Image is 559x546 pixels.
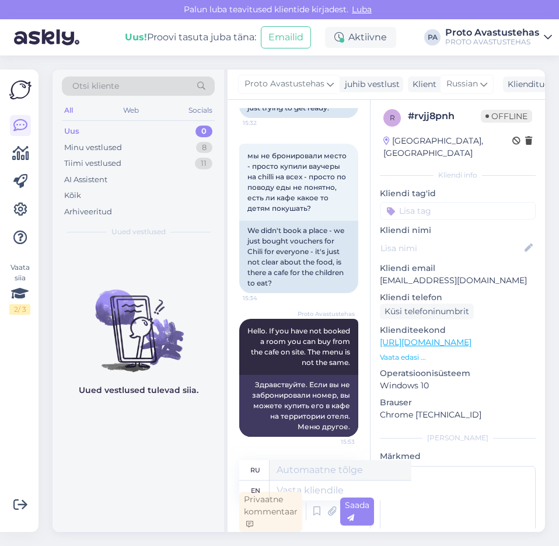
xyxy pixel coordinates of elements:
span: 15:53 [311,437,355,446]
p: Uued vestlused tulevad siia. [79,384,198,397]
div: Minu vestlused [64,142,122,154]
div: Privaatne kommentaar [239,492,302,532]
p: Kliendi email [380,262,536,274]
div: ru [250,460,260,480]
p: Operatsioonisüsteem [380,367,536,380]
span: Proto Avastustehas [244,78,324,91]
p: [EMAIL_ADDRESS][DOMAIN_NAME] [380,274,536,287]
div: Kliendi info [380,170,536,180]
p: Brauser [380,397,536,409]
div: Aktiivne [325,27,396,48]
div: Uus [64,126,79,137]
span: 15:32 [243,119,287,127]
div: [GEOGRAPHIC_DATA], [GEOGRAPHIC_DATA] [383,135,512,159]
span: 15:34 [243,294,287,302]
span: Luba [348,4,375,15]
img: No chats [53,269,224,374]
div: PA [424,29,441,46]
input: Lisa nimi [380,242,522,255]
span: r [390,113,395,122]
div: Klienditugi [503,78,553,91]
div: PROTO AVASTUSTEHAS [445,37,539,47]
div: 0 [195,126,212,137]
p: Chrome [TECHNICAL_ID] [380,409,536,421]
b: Uus! [125,32,147,43]
div: Proovi tasuta juba täna: [125,30,256,44]
div: All [62,103,75,118]
span: Offline [481,110,532,123]
span: Saada [345,500,369,523]
p: Kliendi nimi [380,224,536,237]
button: Emailid [261,26,311,48]
div: Küsi telefoninumbrit [380,304,474,319]
p: Windows 10 [380,380,536,392]
a: Proto AvastustehasPROTO AVASTUSTEHAS [445,28,552,47]
div: Здравствуйте. Если вы не забронировали номер, вы можете купить его в кафе на территории отеля. Ме... [239,375,358,437]
span: Otsi kliente [72,80,119,92]
div: 11 [195,158,212,169]
a: [URL][DOMAIN_NAME] [380,337,471,347]
span: Hello. If you have not booked a room you can buy from the cafe on site. The menu is not the same. [247,326,352,367]
div: Kõik [64,190,81,201]
div: Vaata siia [9,262,30,315]
div: 8 [196,142,212,154]
div: We didn't book a place - we just bought vouchers for Chili for everyone - it's just not clear abo... [239,221,358,293]
div: Tiimi vestlused [64,158,121,169]
span: Russian [446,78,478,91]
div: Web [121,103,141,118]
span: мы не бронировали место - просто купили ваучеры на chilli на всех - просто по поводу еды не понят... [247,151,348,213]
p: Märkmed [380,450,536,462]
span: Uued vestlused [111,227,166,237]
p: Klienditeekond [380,324,536,336]
p: Vaata edasi ... [380,352,536,363]
div: 2 / 3 [9,304,30,315]
div: # rvjj8pnh [408,109,481,123]
div: Arhiveeritud [64,206,112,218]
div: en [251,481,260,500]
input: Lisa tag [380,202,536,220]
div: juhib vestlust [340,78,400,91]
div: Socials [186,103,215,118]
p: Kliendi telefon [380,291,536,304]
div: Proto Avastustehas [445,28,539,37]
img: Askly Logo [9,79,32,101]
div: [PERSON_NAME] [380,433,536,443]
span: Proto Avastustehas [298,309,355,318]
div: Klient [408,78,436,91]
p: Kliendi tag'id [380,187,536,200]
div: AI Assistent [64,174,107,186]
